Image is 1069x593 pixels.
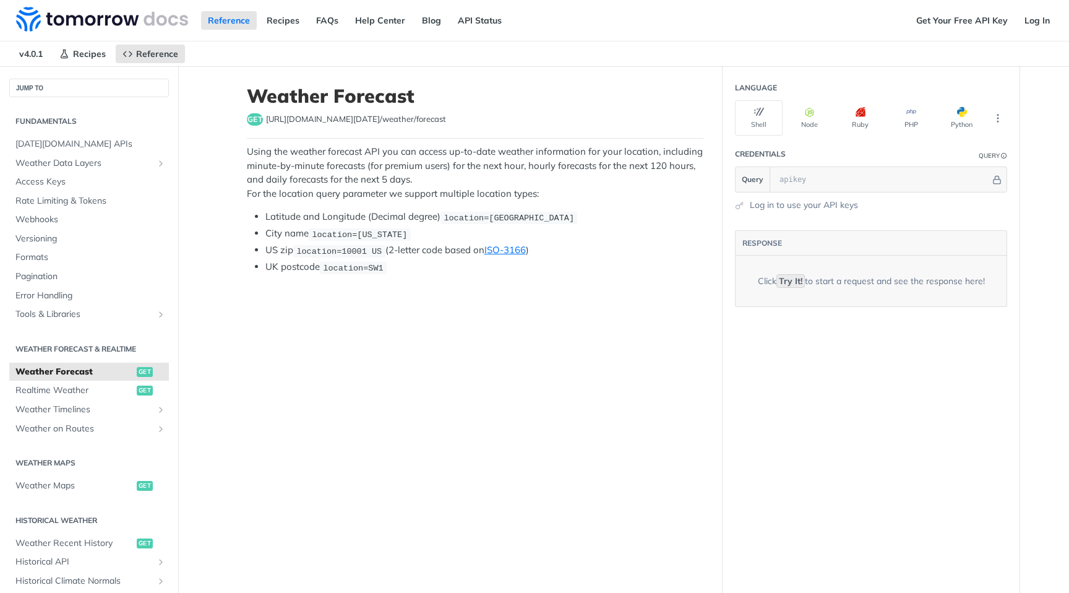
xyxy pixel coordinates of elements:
button: More Languages [989,109,1007,128]
code: location=10001 US [293,245,385,258]
span: get [137,367,153,377]
span: Query [742,174,763,185]
span: Weather Maps [15,480,134,492]
code: location=SW1 [320,262,387,274]
span: Recipes [73,48,106,59]
span: Weather Timelines [15,404,153,416]
button: Show subpages for Historical API [156,557,166,567]
button: PHP [887,100,935,136]
a: [DATE][DOMAIN_NAME] APIs [9,135,169,154]
h2: Weather Forecast & realtime [9,344,169,355]
span: get [247,113,263,126]
li: US zip (2-letter code based on ) [265,243,703,258]
a: Weather on RoutesShow subpages for Weather on Routes [9,420,169,438]
span: v4.0.1 [12,45,49,63]
div: Query [979,151,1000,160]
code: location=[US_STATE] [309,228,411,241]
a: Rate Limiting & Tokens [9,192,169,210]
input: apikey [773,167,990,192]
a: Get Your Free API Key [909,11,1015,30]
a: Recipes [260,11,306,30]
a: Versioning [9,230,169,248]
span: Webhooks [15,214,166,226]
a: Formats [9,248,169,267]
button: Node [786,100,833,136]
img: Tomorrow.io Weather API Docs [16,7,188,32]
button: Query [736,167,770,192]
span: Formats [15,251,166,264]
h2: Weather Maps [9,457,169,469]
a: Weather Mapsget [9,477,169,495]
a: Historical Climate NormalsShow subpages for Historical Climate Normals [9,572,169,591]
span: Weather Data Layers [15,157,153,170]
button: Show subpages for Weather on Routes [156,424,166,434]
button: Show subpages for Historical Climate Normals [156,576,166,586]
a: Reference [116,45,185,63]
span: get [137,386,153,396]
span: Access Keys [15,176,166,188]
span: Versioning [15,233,166,245]
code: location=[GEOGRAPHIC_DATA] [440,212,577,224]
span: Historical API [15,556,153,568]
button: Show subpages for Tools & Libraries [156,309,166,319]
button: Show subpages for Weather Data Layers [156,158,166,168]
a: Webhooks [9,210,169,229]
a: Log in to use your API keys [750,199,858,212]
div: QueryInformation [979,151,1007,160]
a: Historical APIShow subpages for Historical API [9,553,169,571]
a: Weather TimelinesShow subpages for Weather Timelines [9,400,169,419]
span: Weather Recent History [15,537,134,550]
a: Blog [415,11,448,30]
a: Recipes [53,45,113,63]
span: Rate Limiting & Tokens [15,195,166,207]
span: Error Handling [15,290,166,302]
a: API Status [451,11,509,30]
button: Hide [990,173,1003,186]
li: UK postcode [265,260,703,274]
li: City name [265,227,703,241]
a: Weather Data LayersShow subpages for Weather Data Layers [9,154,169,173]
a: Help Center [348,11,412,30]
i: Information [1001,153,1007,159]
span: Realtime Weather [15,384,134,397]
a: FAQs [309,11,345,30]
button: RESPONSE [742,237,783,249]
a: Reference [201,11,257,30]
button: JUMP TO [9,79,169,97]
code: Try It! [776,274,805,288]
div: Language [735,82,777,93]
a: Access Keys [9,173,169,191]
span: [DATE][DOMAIN_NAME] APIs [15,138,166,150]
a: Pagination [9,267,169,286]
div: Click to start a request and see the response here! [758,275,985,288]
a: Weather Forecastget [9,363,169,381]
span: Reference [136,48,178,59]
a: Log In [1018,11,1057,30]
a: Weather Recent Historyget [9,534,169,553]
a: Error Handling [9,287,169,305]
button: Python [938,100,985,136]
span: Tools & Libraries [15,308,153,321]
h2: Historical Weather [9,515,169,526]
li: Latitude and Longitude (Decimal degree) [265,210,703,224]
span: get [137,539,153,548]
span: get [137,481,153,491]
span: Weather on Routes [15,423,153,435]
div: Credentials [735,149,786,160]
span: Weather Forecast [15,366,134,378]
button: Show subpages for Weather Timelines [156,405,166,415]
svg: More ellipsis [992,113,1003,124]
h2: Fundamentals [9,116,169,127]
p: Using the weather forecast API you can access up-to-date weather information for your location, i... [247,145,703,201]
button: Shell [735,100,783,136]
h1: Weather Forecast [247,85,703,107]
span: Pagination [15,271,166,283]
span: Historical Climate Normals [15,575,153,587]
a: Realtime Weatherget [9,381,169,400]
span: https://api.tomorrow.io/v4/weather/forecast [266,113,446,126]
button: Ruby [836,100,884,136]
a: Tools & LibrariesShow subpages for Tools & Libraries [9,305,169,324]
a: ISO-3166 [484,244,526,256]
